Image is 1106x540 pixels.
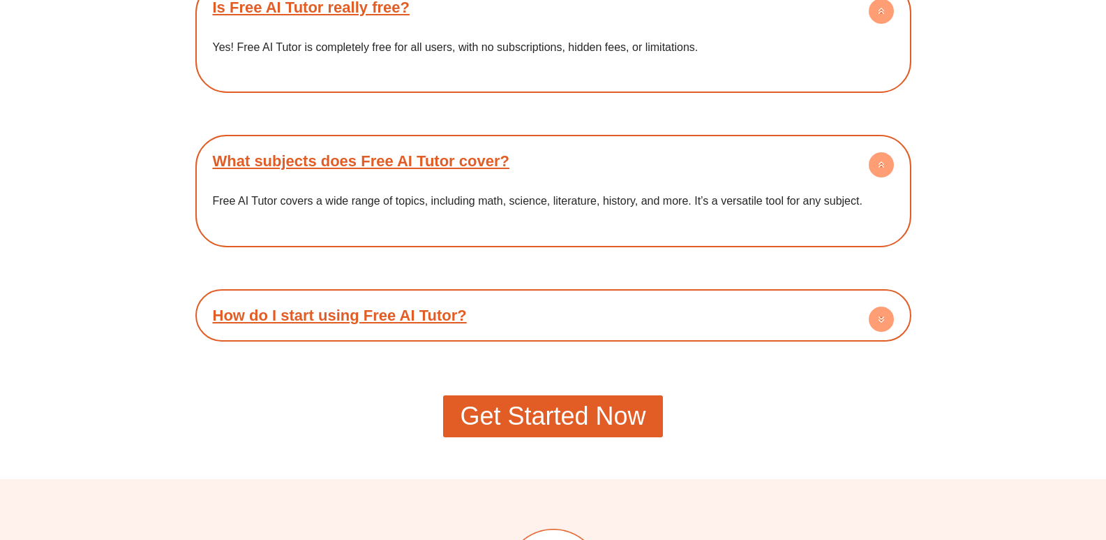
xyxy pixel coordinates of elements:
[443,395,662,437] a: Get Started Now
[213,37,894,58] p: Yes! Free AI Tutor is completely free for all users, with no subscriptions, hidden fees, or limit...
[213,307,467,324] a: How do I start using Free AI Tutor?
[202,296,904,335] div: How do I start using Free AI Tutor?
[213,191,894,212] p: Free AI Tutor covers a wide range of topics, including math, science, literature, history, and mo...
[202,180,904,240] div: What subjects does Free AI Tutor cover?
[460,404,645,429] span: Get Started Now
[213,152,509,170] a: What subjects does Free AI Tutor cover?
[202,27,904,86] div: Is Free AI Tutor really free?
[202,142,904,180] div: What subjects does Free AI Tutor cover?
[874,382,1106,540] iframe: Chat Widget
